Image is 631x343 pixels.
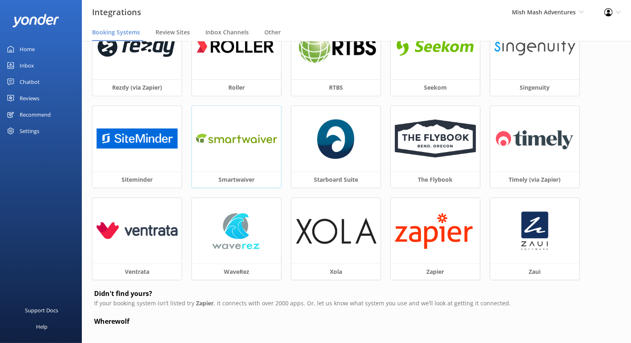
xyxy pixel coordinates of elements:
h3: Siteminder [92,171,182,188]
img: 1619648023..png [494,123,575,154]
div: Home [20,41,35,57]
h3: Zaui [490,264,579,280]
h3: Ventrata [92,264,182,280]
h3: Zapier [391,264,480,280]
div: Recommend [20,106,51,123]
h4: Didn't find yours? [94,289,619,299]
h3: Smartwaiver [192,171,281,188]
h4: Wherewolf [94,316,619,327]
img: ventrata_logo.png [97,222,178,239]
div: Help [36,318,47,335]
img: waverez_logo.png [205,210,268,251]
h3: The Flybook [391,171,480,188]
img: flybook_logo.png [395,120,476,158]
h3: Seekom [391,79,480,96]
p: If your booking system isn’t listed try , it connects with over 2000 apps. Or, let us know what s... [94,299,619,308]
img: 1710292409..png [97,129,178,149]
img: yonder-white-logo.png [12,14,59,27]
img: 1619648013..png [395,212,476,250]
h3: Timely (via Zapier) [490,171,579,188]
h3: RTBS [291,79,381,96]
h3: Rezdy (via Zapier) [92,79,182,96]
img: singenuity_logo.png [494,37,575,56]
div: Support Docs [25,302,59,318]
img: 1619647509..png [97,29,178,64]
b: Zapier [196,299,214,307]
span: Booking Systems [92,28,140,36]
span: Other [264,28,281,36]
h3: Starboard Suite [291,171,381,188]
img: 1616660206..png [196,29,277,64]
h3: Singenuity [490,79,579,96]
img: 1624324537..png [295,29,376,64]
span: Inbox Channels [205,28,249,36]
div: Inbox [20,57,34,74]
h3: Integrations [92,6,141,19]
span: Mish Mash Adventures [512,8,576,16]
h3: WaveRez [192,264,281,280]
img: 1616638368..png [395,31,476,62]
h3: Roller [192,79,281,96]
img: 1650579744..png [196,129,277,148]
img: xola_logo.png [295,218,376,244]
h3: Xola [291,264,381,280]
div: Chatbot [20,74,40,90]
div: Settings [20,123,39,139]
div: Reviews [20,90,39,106]
img: 1756262149..png [317,118,355,159]
span: Review Sites [155,28,190,36]
img: 1633406817..png [520,210,549,251]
